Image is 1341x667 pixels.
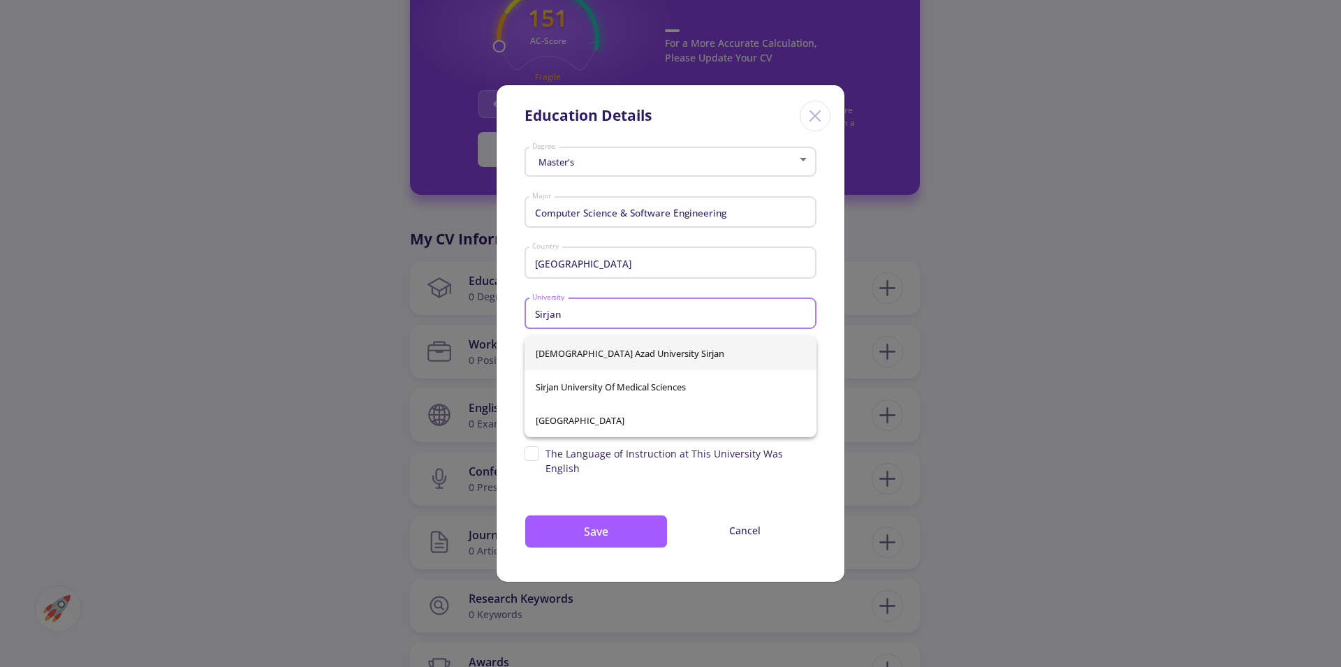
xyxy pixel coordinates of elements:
[800,101,830,131] div: Close
[545,446,816,476] span: The Language of Instruction at This University Was English
[535,156,574,168] span: Master's
[536,337,805,370] span: [DEMOGRAPHIC_DATA] Azad University Sirjan
[525,515,668,548] button: Save
[673,515,816,546] button: Cancel
[536,370,805,404] span: Sirjan University of Medical Sciences
[525,105,652,127] div: Education Details
[536,404,805,437] span: [GEOGRAPHIC_DATA]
